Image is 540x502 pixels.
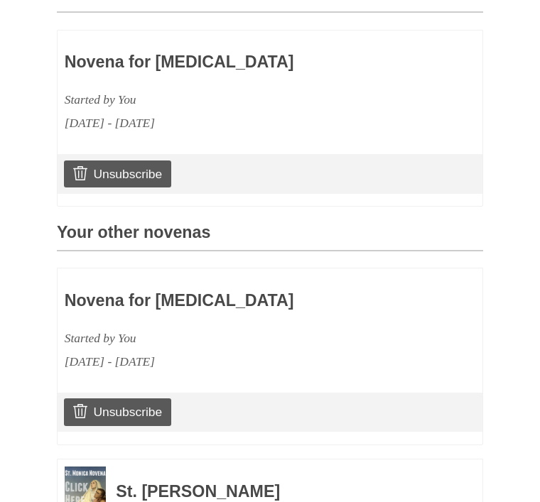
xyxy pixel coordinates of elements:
[65,327,393,350] div: Started by You
[57,224,483,251] h3: Your other novenas
[65,350,393,373] div: [DATE] - [DATE]
[64,398,171,425] a: Unsubscribe
[65,53,393,72] h3: Novena for [MEDICAL_DATA]
[64,160,171,187] a: Unsubscribe
[65,292,393,310] h3: Novena for [MEDICAL_DATA]
[65,111,393,135] div: [DATE] - [DATE]
[65,88,393,111] div: Started by You
[116,483,444,501] h3: St. [PERSON_NAME]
